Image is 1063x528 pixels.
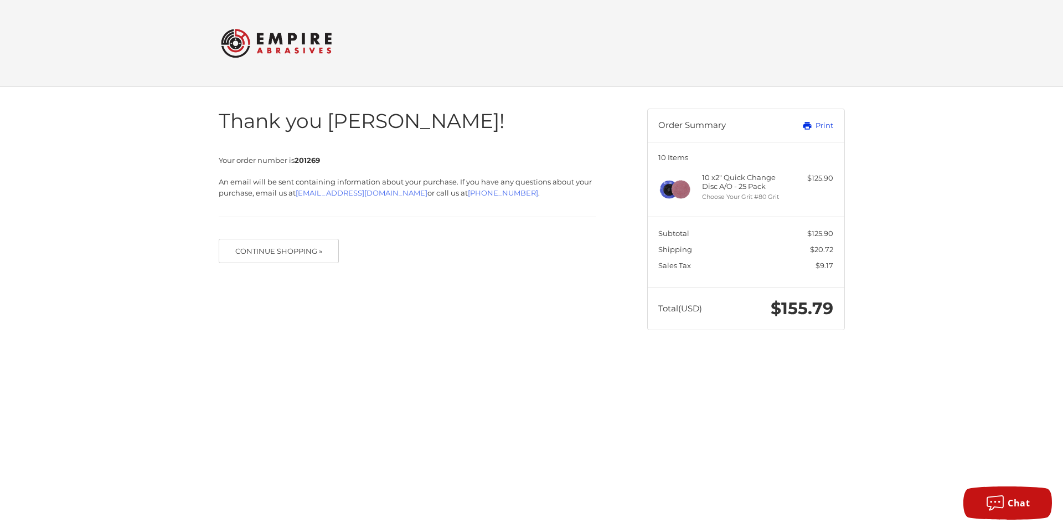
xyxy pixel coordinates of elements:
span: $9.17 [816,261,833,270]
span: Subtotal [658,229,689,238]
div: $125.90 [789,173,833,184]
span: $20.72 [810,245,833,254]
span: Your order number is [219,156,320,165]
strong: 201269 [295,156,320,165]
span: Chat [1008,497,1030,509]
h3: 10 Items [658,153,833,162]
li: Choose Your Grit #80 Grit [702,192,787,202]
span: Total (USD) [658,303,702,314]
button: Continue Shopping » [219,239,339,263]
span: An email will be sent containing information about your purchase. If you have any questions about... [219,177,592,197]
h1: Thank you [PERSON_NAME]! [219,109,596,134]
span: $125.90 [807,229,833,238]
h4: 10 x 2" Quick Change Disc A/O - 25 Pack [702,173,787,191]
a: Print [778,120,833,131]
a: [EMAIL_ADDRESS][DOMAIN_NAME] [296,188,427,197]
a: [PHONE_NUMBER] [468,188,538,197]
span: Sales Tax [658,261,691,270]
img: Empire Abrasives [221,22,332,65]
button: Chat [963,486,1052,520]
span: $155.79 [771,298,833,319]
h3: Order Summary [658,120,778,131]
span: Shipping [658,245,692,254]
